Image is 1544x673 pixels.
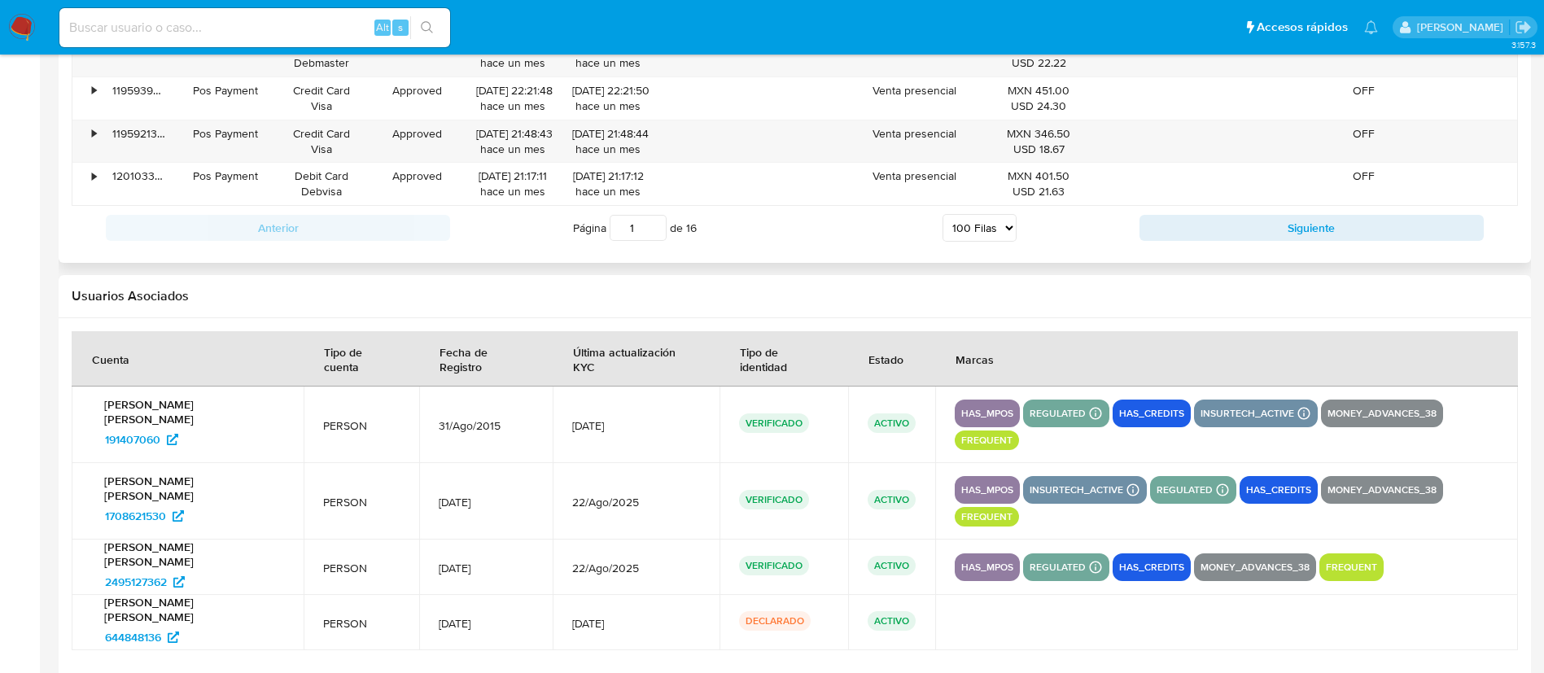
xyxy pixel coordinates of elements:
[376,20,389,35] span: Alt
[398,20,403,35] span: s
[1417,20,1509,35] p: alicia.aldreteperez@mercadolibre.com.mx
[72,288,1518,304] h2: Usuarios Asociados
[1364,20,1378,34] a: Notificaciones
[410,16,444,39] button: search-icon
[1515,19,1532,36] a: Salir
[1511,38,1536,51] span: 3.157.3
[1257,19,1348,36] span: Accesos rápidos
[59,17,450,38] input: Buscar usuario o caso...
